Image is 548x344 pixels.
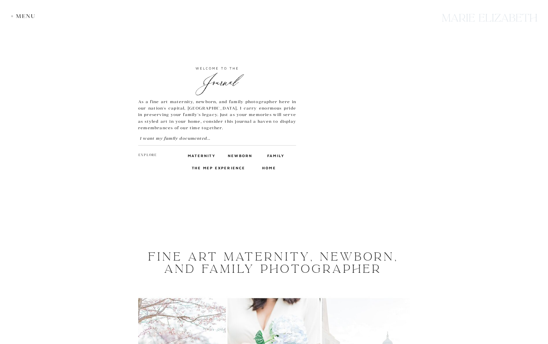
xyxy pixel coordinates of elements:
p: As a fine art maternity, newborn, and family photographer here in our nation's capital, [GEOGRAPH... [138,98,296,131]
h2: Journal [138,73,296,84]
h3: welcome to the [138,65,296,71]
a: Family [267,152,284,158]
a: I want my family documented... [140,135,225,141]
a: Newborn [228,152,251,158]
a: home [262,165,275,171]
div: + Menu [11,13,39,19]
a: The MEP Experience [192,165,247,171]
h2: explore [139,152,158,158]
a: maternity [188,152,211,158]
h1: Fine Art Maternity, Newborn, and Family Photographer [145,251,401,275]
